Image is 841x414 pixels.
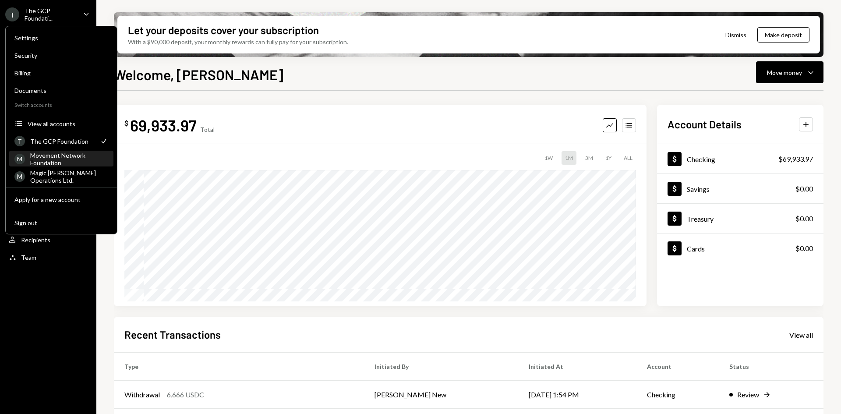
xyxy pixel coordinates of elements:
div: Sign out [14,219,108,226]
div: Settings [14,34,108,42]
th: Initiated By [364,353,518,381]
a: Savings$0.00 [657,174,823,203]
div: Let your deposits cover your subscription [128,23,319,37]
div: Security [14,52,108,59]
button: Apply for a new account [9,192,113,208]
button: Sign out [9,215,113,231]
div: With a $90,000 deposit, your monthly rewards can fully pay for your subscription. [128,37,348,46]
div: Switch accounts [6,100,117,108]
div: Magic [PERSON_NAME] Operations Ltd. [30,169,108,184]
div: $0.00 [795,213,813,224]
td: [PERSON_NAME] New [364,381,518,409]
div: Documents [14,87,108,94]
div: Apply for a new account [14,196,108,203]
a: Documents [9,82,113,98]
th: Initiated At [518,353,637,381]
h1: Welcome, [PERSON_NAME] [114,66,283,83]
div: 6,666 USDC [167,389,204,400]
div: Billing [14,69,108,77]
div: $0.00 [795,243,813,254]
a: View all [789,330,813,340]
a: Security [9,47,113,63]
td: Checking [636,381,719,409]
div: Move money [767,68,802,77]
div: Recipients [21,236,50,244]
div: The GCP Foundation [30,138,94,145]
div: Checking [687,155,715,163]
div: 1Y [602,151,615,165]
button: Make deposit [757,27,809,42]
div: 3M [582,151,597,165]
td: [DATE] 1:54 PM [518,381,637,409]
div: T [14,136,25,146]
div: Review [737,389,759,400]
h2: Recent Transactions [124,327,221,342]
a: Cards$0.00 [657,234,823,263]
div: 1M [562,151,576,165]
a: Treasury$0.00 [657,204,823,233]
a: MMagic [PERSON_NAME] Operations Ltd. [9,168,113,184]
div: Withdrawal [124,389,160,400]
a: MMovement Network Foundation [9,151,113,166]
a: Settings [9,30,113,46]
th: Account [636,353,719,381]
div: Total [200,126,215,133]
a: Team [5,249,91,265]
a: Checking$69,933.97 [657,144,823,173]
div: Team [21,254,36,261]
th: Status [719,353,823,381]
div: M [14,171,25,182]
div: Treasury [687,215,714,223]
div: $0.00 [795,184,813,194]
button: Move money [756,61,823,83]
div: The GCP Foundati... [25,7,76,22]
a: Billing [9,65,113,81]
div: View all [789,331,813,340]
div: M [14,154,25,164]
h2: Account Details [668,117,742,131]
button: View all accounts [9,116,113,132]
button: Dismiss [714,25,757,45]
div: Movement Network Foundation [30,152,108,166]
a: Recipients [5,232,91,248]
div: Savings [687,185,710,193]
div: View all accounts [28,120,108,127]
div: Cards [687,244,705,253]
div: ALL [620,151,636,165]
div: T [5,7,19,21]
div: $ [124,119,128,127]
th: Type [114,353,364,381]
div: 1W [541,151,556,165]
div: 69,933.97 [130,115,197,135]
div: $69,933.97 [778,154,813,164]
